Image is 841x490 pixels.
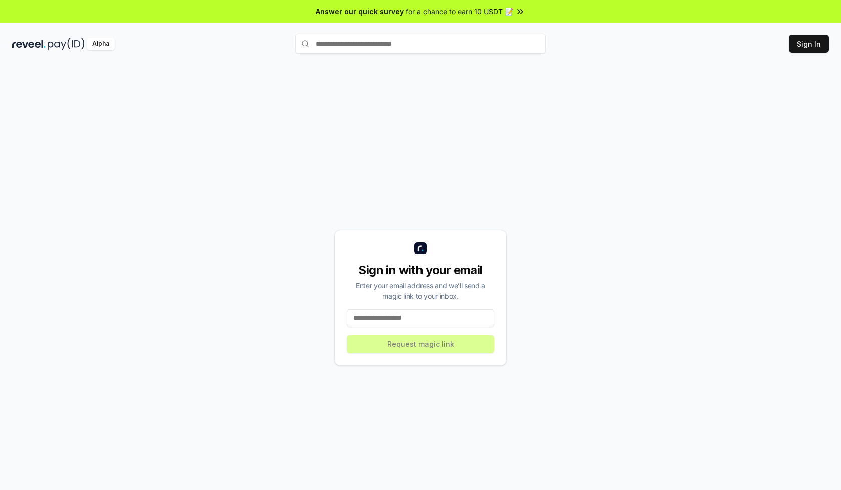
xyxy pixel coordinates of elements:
[789,35,829,53] button: Sign In
[48,38,85,50] img: pay_id
[87,38,115,50] div: Alpha
[414,242,427,254] img: logo_small
[316,6,404,17] span: Answer our quick survey
[406,6,513,17] span: for a chance to earn 10 USDT 📝
[12,38,46,50] img: reveel_dark
[347,262,494,278] div: Sign in with your email
[347,280,494,301] div: Enter your email address and we’ll send a magic link to your inbox.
